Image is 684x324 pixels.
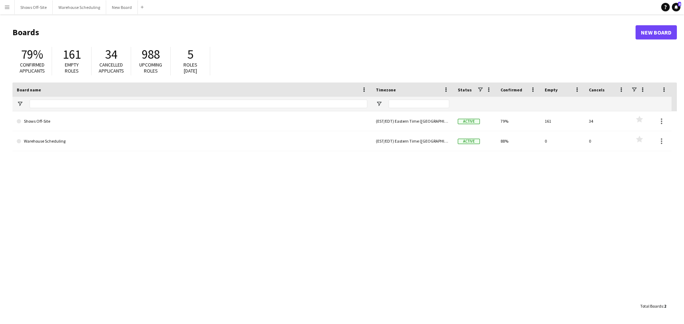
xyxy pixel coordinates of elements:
span: Active [458,139,480,144]
div: (EST/EDT) Eastern Time ([GEOGRAPHIC_DATA] & [GEOGRAPHIC_DATA]) [372,111,454,131]
div: : [640,299,666,313]
span: Empty [545,87,558,92]
input: Board name Filter Input [30,100,367,108]
h1: Boards [12,27,636,38]
span: Total Boards [640,303,663,309]
span: Status [458,87,472,92]
span: Cancels [589,87,605,92]
div: 88% [496,131,540,151]
span: Cancelled applicants [99,62,124,74]
button: Open Filter Menu [17,101,23,107]
span: Confirmed applicants [20,62,45,74]
div: 34 [585,111,629,131]
span: Board name [17,87,41,92]
span: Upcoming roles [139,62,162,74]
span: 2 [664,303,666,309]
span: Confirmed [501,87,522,92]
button: Open Filter Menu [376,101,382,107]
div: (EST/EDT) Eastern Time ([GEOGRAPHIC_DATA] & [GEOGRAPHIC_DATA]) [372,131,454,151]
div: 161 [540,111,585,131]
span: 5 [187,47,193,62]
input: Timezone Filter Input [389,100,449,108]
span: Empty roles [65,62,79,74]
span: 34 [105,47,117,62]
span: Active [458,119,480,124]
div: 0 [585,131,629,151]
a: Warehouse Scheduling [17,131,367,151]
span: 988 [142,47,160,62]
span: Timezone [376,87,396,92]
button: Warehouse Scheduling [53,0,106,14]
div: 79% [496,111,540,131]
a: New Board [636,25,677,39]
a: 8 [672,3,680,11]
button: Shows Off-Site [15,0,53,14]
span: Roles [DATE] [183,62,197,74]
button: New Board [106,0,138,14]
span: 8 [678,2,681,6]
span: 79% [21,47,43,62]
div: 0 [540,131,585,151]
span: 161 [63,47,81,62]
a: Shows Off-Site [17,111,367,131]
